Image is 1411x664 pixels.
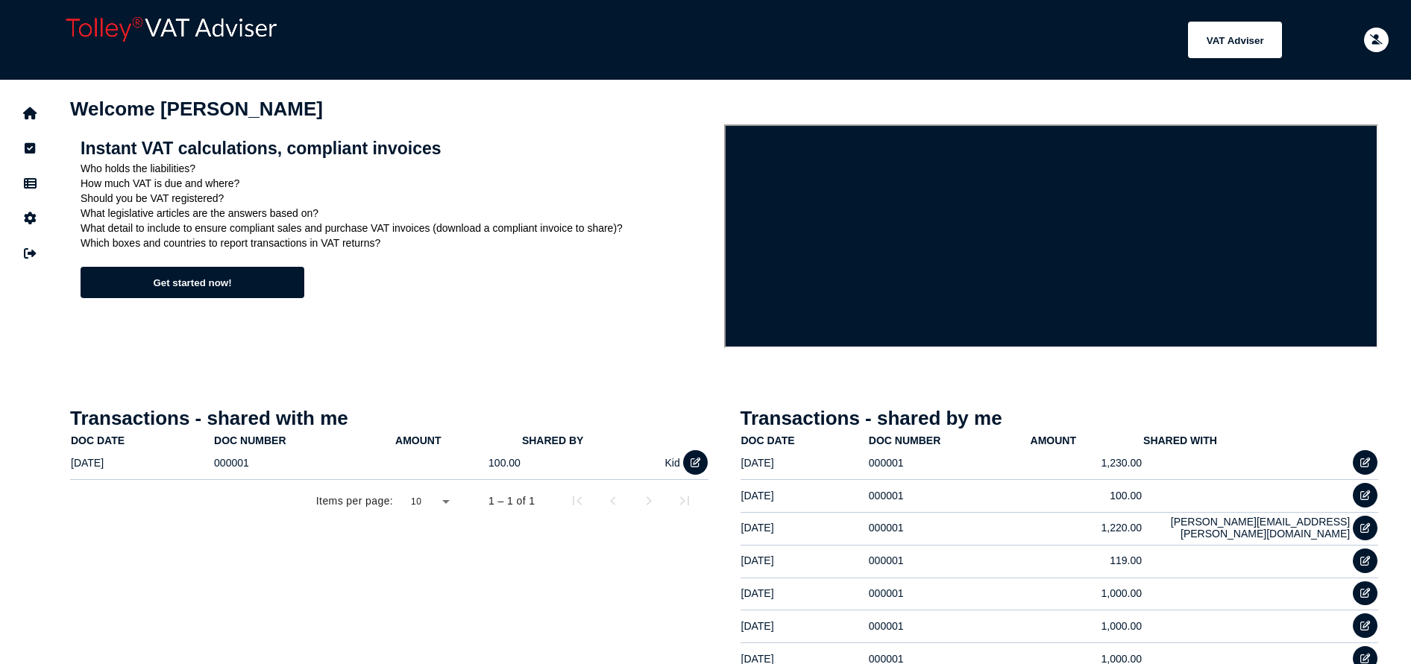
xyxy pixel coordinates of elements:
[1030,512,1143,543] td: 1,220.00
[741,545,868,575] td: [DATE]
[869,434,1029,446] div: doc number
[1031,434,1076,446] div: Amount
[60,11,318,69] div: app logo
[741,434,795,446] div: doc date
[521,447,681,478] td: Kid
[1353,450,1377,475] button: Open shared transaction
[70,407,708,430] h1: Transactions - shared with me
[1143,512,1351,543] td: [PERSON_NAME][EMAIL_ADDRESS][PERSON_NAME][DOMAIN_NAME]
[71,434,125,446] div: doc date
[1188,22,1282,58] button: Shows a dropdown of VAT Advisor options
[14,168,45,199] button: Data manager
[81,222,714,234] p: What detail to include to ensure compliant sales and purchase VAT invoices (download a compliant ...
[81,139,714,159] h2: Instant VAT calculations, compliant invoices
[1030,480,1143,510] td: 100.00
[1353,516,1377,540] button: Open shared transaction
[1353,613,1377,638] button: Open shared transaction
[316,493,393,508] div: Items per page:
[214,434,286,446] div: doc number
[522,434,680,446] div: shared by
[214,434,394,446] div: doc number
[81,162,714,174] p: Who holds the liabilities?
[81,267,304,298] button: Get started now!
[1353,581,1377,606] button: Open shared transaction
[70,447,213,478] td: [DATE]
[868,447,1030,478] td: 000001
[1030,447,1143,478] td: 1,230.00
[741,447,868,478] td: [DATE]
[325,22,1282,58] menu: navigate products
[1030,545,1143,575] td: 119.00
[868,545,1030,575] td: 000001
[724,124,1378,348] iframe: VAT Adviser intro
[868,480,1030,510] td: 000001
[488,493,535,508] div: 1 – 1 of 1
[683,450,708,475] button: Open shared transaction
[522,434,583,446] div: shared by
[70,98,1378,121] h1: Welcome [PERSON_NAME]
[741,480,868,510] td: [DATE]
[741,407,1379,430] h1: Transactions - shared by me
[741,610,868,641] td: [DATE]
[14,133,45,164] button: Tasks
[395,447,521,478] td: 100.00
[1031,434,1143,446] div: Amount
[868,610,1030,641] td: 000001
[1353,548,1377,573] button: Open shared transaction
[395,434,441,446] div: Amount
[14,238,45,269] button: Sign out
[1143,434,1350,446] div: shared with
[1353,483,1377,508] button: Open shared transaction
[81,237,714,249] p: Which boxes and countries to report transactions in VAT returns?
[741,512,868,543] td: [DATE]
[395,434,521,446] div: Amount
[868,578,1030,608] td: 000001
[213,447,395,478] td: 000001
[868,512,1030,543] td: 000001
[741,578,868,608] td: [DATE]
[1370,35,1383,45] i: Email needs to be verified
[741,434,867,446] div: doc date
[1030,578,1143,608] td: 1,000.00
[14,98,45,129] button: Home
[1143,434,1217,446] div: shared with
[869,434,940,446] div: doc number
[14,203,45,234] button: Manage settings
[81,192,714,204] p: Should you be VAT registered?
[1030,610,1143,641] td: 1,000.00
[81,207,714,219] p: What legislative articles are the answers based on?
[81,177,714,189] p: How much VAT is due and where?
[24,183,37,184] i: Data manager
[71,434,213,446] div: doc date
